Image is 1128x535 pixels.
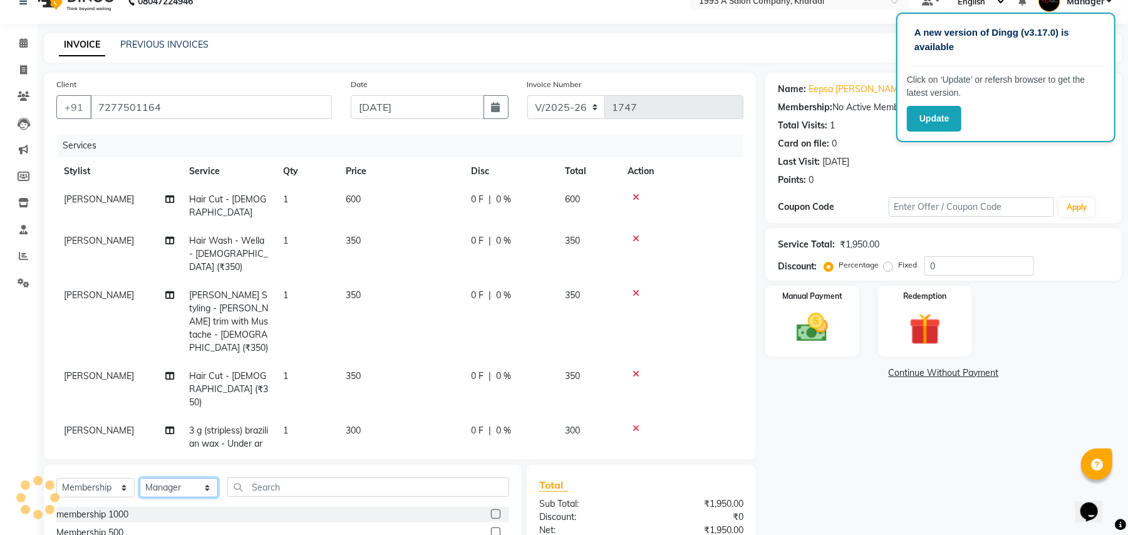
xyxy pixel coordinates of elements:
a: PREVIOUS INVOICES [120,39,209,50]
th: Action [620,157,743,185]
img: _gift.svg [899,309,951,349]
span: | [489,289,491,302]
label: Fixed [898,259,917,271]
span: 350 [565,289,580,301]
span: 0 % [496,234,511,247]
p: A new version of Dingg (v3.17.0) is available [914,26,1097,54]
button: +91 [56,95,91,119]
span: 350 [565,235,580,246]
p: Click on ‘Update’ or refersh browser to get the latest version. [907,73,1105,100]
span: Hair Cut - [DEMOGRAPHIC_DATA] (₹350) [189,370,268,408]
th: Total [557,157,620,185]
div: ₹1,950.00 [641,497,753,511]
span: 1 [283,194,288,205]
span: 600 [565,194,580,205]
div: Services [58,134,753,157]
div: ₹1,950.00 [840,238,879,251]
div: 1 [830,119,835,132]
input: Search by Name/Mobile/Email/Code [90,95,332,119]
input: Search [227,477,509,497]
span: 0 F [471,193,484,206]
div: Name: [778,83,806,96]
span: 1 [283,289,288,301]
span: 1 [283,425,288,436]
span: Hair Wash - Wella - [DEMOGRAPHIC_DATA] (₹350) [189,235,268,273]
th: Qty [276,157,338,185]
a: Continue Without Payment [768,366,1119,380]
span: 0 % [496,370,511,383]
span: [PERSON_NAME] [64,194,134,205]
button: Update [907,106,961,132]
span: [PERSON_NAME] [64,425,134,436]
img: _cash.svg [787,309,838,346]
span: 1 [283,370,288,382]
span: 0 % [496,424,511,437]
span: Hair Cut - [DEMOGRAPHIC_DATA] [189,194,266,218]
span: [PERSON_NAME] [64,370,134,382]
span: 0 F [471,370,484,383]
span: 350 [565,370,580,382]
div: No Active Membership [778,101,1109,114]
th: Service [182,157,276,185]
iframe: chat widget [1075,485,1115,522]
span: 1 [283,235,288,246]
span: [PERSON_NAME] [64,289,134,301]
span: Total [539,479,568,492]
span: | [489,370,491,383]
th: Price [338,157,463,185]
div: membership 1000 [56,508,128,521]
a: INVOICE [59,34,105,56]
label: Manual Payment [782,291,842,302]
label: Percentage [839,259,879,271]
div: Membership: [778,101,832,114]
th: Disc [463,157,557,185]
div: Sub Total: [530,497,641,511]
span: 0 F [471,289,484,302]
button: Apply [1059,198,1095,217]
span: 0 F [471,234,484,247]
label: Redemption [903,291,946,302]
div: Service Total: [778,238,835,251]
span: | [489,424,491,437]
input: Enter Offer / Coupon Code [889,197,1054,217]
div: 0 [809,174,814,187]
label: Client [56,79,76,90]
span: 600 [346,194,361,205]
span: 300 [565,425,580,436]
span: 3 g (stripless) brazilian wax - Under arms - [DEMOGRAPHIC_DATA] (₹300) [189,425,268,475]
span: 350 [346,235,361,246]
span: 0 % [496,193,511,206]
a: Eepsa [PERSON_NAME] [809,83,906,96]
span: 0 F [471,424,484,437]
div: Total Visits: [778,119,827,132]
div: Discount: [778,260,817,273]
div: 0 [832,137,837,150]
span: 350 [346,370,361,382]
div: Coupon Code [778,200,888,214]
div: Card on file: [778,137,829,150]
div: Points: [778,174,806,187]
label: Invoice Number [527,79,582,90]
span: | [489,234,491,247]
span: [PERSON_NAME] [64,235,134,246]
span: 0 % [496,289,511,302]
span: 350 [346,289,361,301]
th: Stylist [56,157,182,185]
label: Date [351,79,368,90]
div: ₹0 [641,511,753,524]
div: [DATE] [822,155,849,169]
span: 300 [346,425,361,436]
div: Discount: [530,511,641,524]
div: Last Visit: [778,155,820,169]
span: | [489,193,491,206]
span: [PERSON_NAME] Styling - [PERSON_NAME] trim with Mustache - [DEMOGRAPHIC_DATA] (₹350) [189,289,268,353]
